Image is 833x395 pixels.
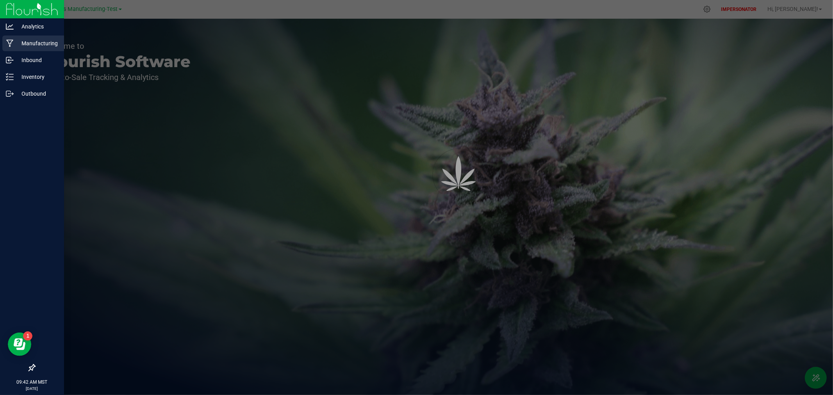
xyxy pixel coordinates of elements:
[4,386,61,391] p: [DATE]
[6,23,14,30] inline-svg: Analytics
[23,331,32,341] iframe: Resource center unread badge
[6,39,14,47] inline-svg: Manufacturing
[14,22,61,31] p: Analytics
[14,39,61,48] p: Manufacturing
[4,379,61,386] p: 09:42 AM MST
[6,73,14,81] inline-svg: Inventory
[14,89,61,98] p: Outbound
[8,333,31,356] iframe: Resource center
[6,90,14,98] inline-svg: Outbound
[14,72,61,82] p: Inventory
[14,55,61,65] p: Inbound
[6,56,14,64] inline-svg: Inbound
